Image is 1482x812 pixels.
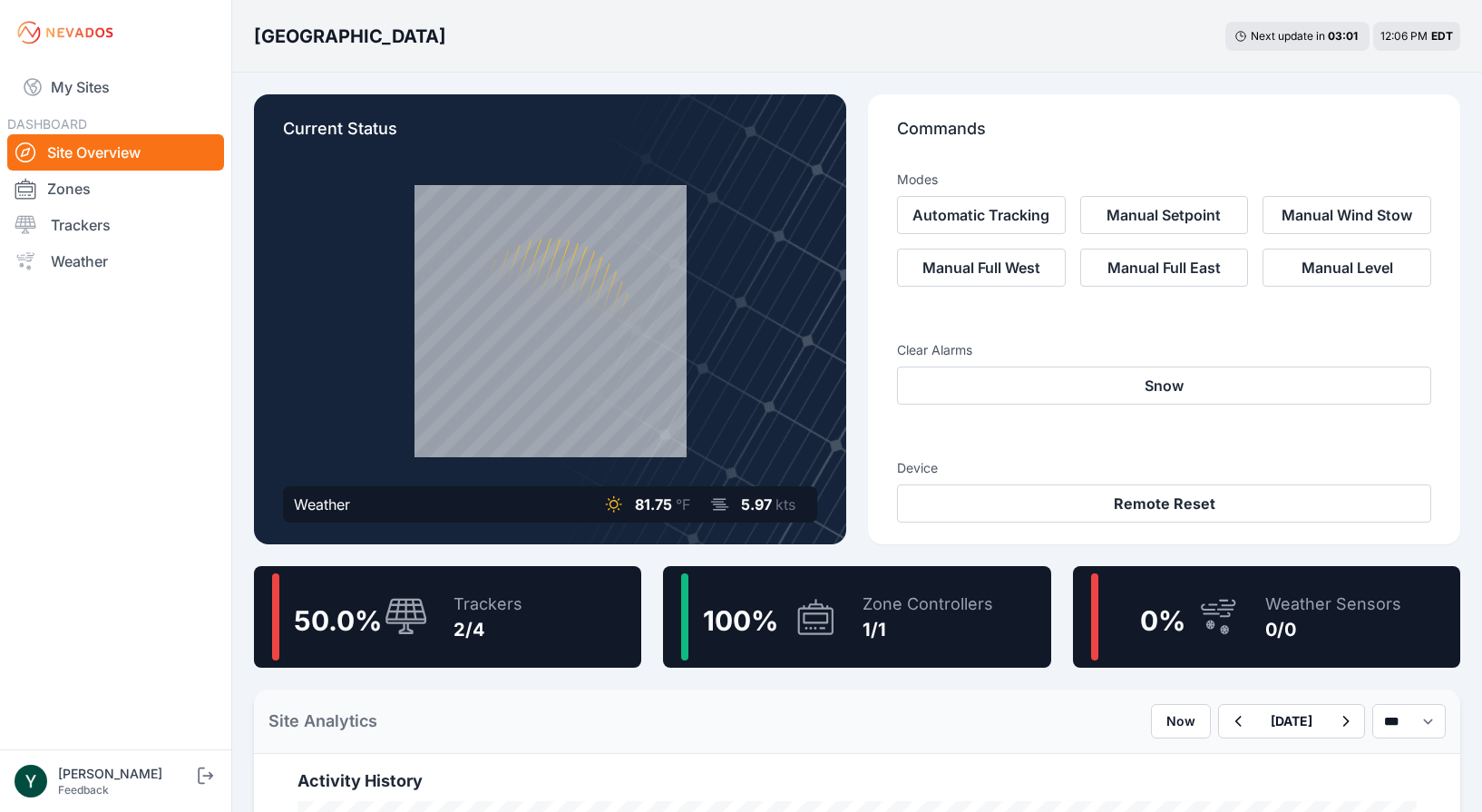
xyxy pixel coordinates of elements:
h3: [GEOGRAPHIC_DATA] [254,24,446,49]
button: Remote Reset [897,484,1431,523]
span: 0 % [1140,604,1185,637]
h2: Site Analytics [268,709,377,734]
a: My Sites [7,65,224,109]
div: 1/1 [863,617,993,642]
span: kts [775,495,795,514]
div: Trackers [453,592,522,617]
button: Now [1151,704,1211,739]
a: Feedback [58,783,109,797]
div: Zone Controllers [863,592,993,617]
div: Weather [294,494,350,515]
button: Manual Wind Stow [1263,196,1431,234]
div: Weather Sensors [1265,592,1401,617]
button: Manual Setpoint [1080,196,1249,234]
span: DASHBOARD [7,116,87,132]
button: Snow [897,367,1431,405]
a: Zones [7,171,224,207]
h3: Modes [897,171,938,189]
span: EDT [1431,29,1453,43]
div: 03 : 01 [1328,29,1360,44]
span: Next update in [1251,29,1325,43]
h3: Clear Alarms [897,341,1431,359]
span: 50.0 % [294,604,382,637]
span: °F [676,495,690,514]
h2: Activity History [297,768,1417,794]
a: Site Overview [7,134,224,171]
span: 81.75 [635,495,672,514]
span: 12:06 PM [1380,29,1428,43]
a: 100%Zone Controllers1/1 [663,566,1050,668]
button: [DATE] [1256,705,1327,738]
a: Weather [7,243,224,279]
button: Manual Level [1263,249,1431,287]
p: Current Status [283,116,817,156]
span: 100 % [703,604,778,637]
a: Trackers [7,207,224,243]
button: Automatic Tracking [897,196,1066,234]
p: Commands [897,116,1431,156]
a: 50.0%Trackers2/4 [254,566,641,668]
button: Manual Full West [897,249,1066,287]
div: [PERSON_NAME] [58,765,194,783]
img: Nevados [15,18,116,47]
img: Yezin Taha [15,765,47,797]
h3: Device [897,459,1431,477]
button: Manual Full East [1080,249,1249,287]
div: 0/0 [1265,617,1401,642]
span: 5.97 [741,495,772,514]
nav: Breadcrumb [254,13,446,60]
a: 0%Weather Sensors0/0 [1073,566,1460,668]
div: 2/4 [453,617,522,642]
